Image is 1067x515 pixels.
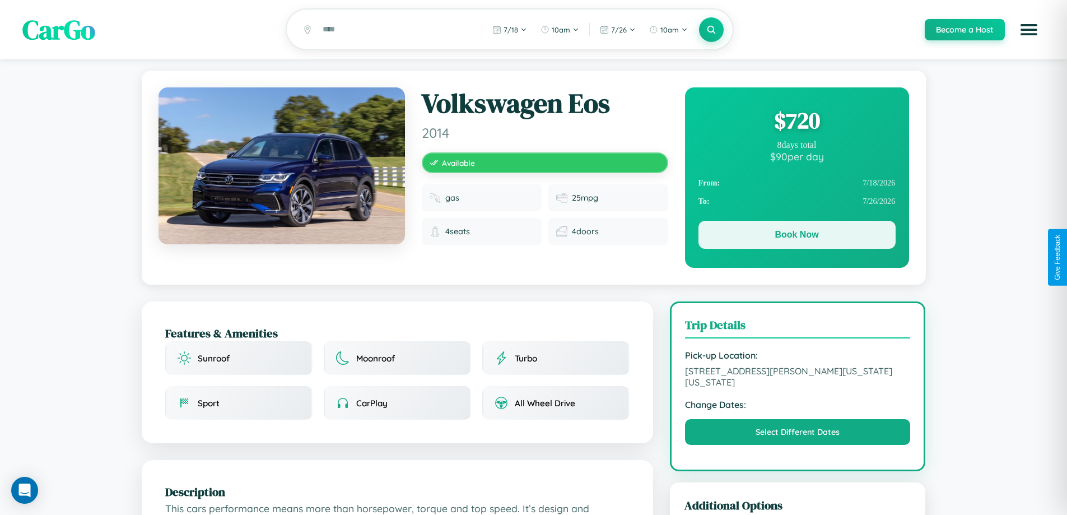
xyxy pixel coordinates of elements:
[445,193,459,203] span: gas
[698,150,896,163] div: $ 90 per day
[22,11,95,48] span: CarGo
[11,477,38,504] div: Open Intercom Messenger
[198,398,220,409] span: Sport
[515,353,537,364] span: Turbo
[552,25,570,34] span: 10am
[684,497,911,513] h3: Additional Options
[198,353,230,364] span: Sunroof
[572,193,598,203] span: 25 mpg
[1013,14,1045,45] button: Open menu
[644,21,693,39] button: 10am
[685,419,911,445] button: Select Different Dates
[515,398,575,409] span: All Wheel Drive
[685,399,911,410] strong: Change Dates:
[430,192,441,203] img: Fuel type
[572,226,599,236] span: 4 doors
[504,25,518,34] span: 7 / 18
[698,105,896,136] div: $ 720
[685,365,911,388] span: [STREET_ADDRESS][PERSON_NAME][US_STATE][US_STATE]
[159,87,405,244] img: Volkswagen Eos 2014
[611,25,627,34] span: 7 / 26
[594,21,641,39] button: 7/26
[430,226,441,237] img: Seats
[535,21,585,39] button: 10am
[442,158,475,168] span: Available
[698,140,896,150] div: 8 days total
[556,226,567,237] img: Doors
[698,178,720,188] strong: From:
[660,25,679,34] span: 10am
[356,398,388,409] span: CarPlay
[356,353,395,364] span: Moonroof
[487,21,533,39] button: 7/18
[698,197,710,206] strong: To:
[445,226,470,236] span: 4 seats
[698,174,896,192] div: 7 / 18 / 2026
[556,192,567,203] img: Fuel efficiency
[925,19,1005,40] button: Become a Host
[165,484,630,500] h2: Description
[165,325,630,341] h2: Features & Amenities
[698,192,896,211] div: 7 / 26 / 2026
[685,350,911,361] strong: Pick-up Location:
[685,317,911,338] h3: Trip Details
[422,87,668,120] h1: Volkswagen Eos
[698,221,896,249] button: Book Now
[422,124,668,141] span: 2014
[1054,235,1061,280] div: Give Feedback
